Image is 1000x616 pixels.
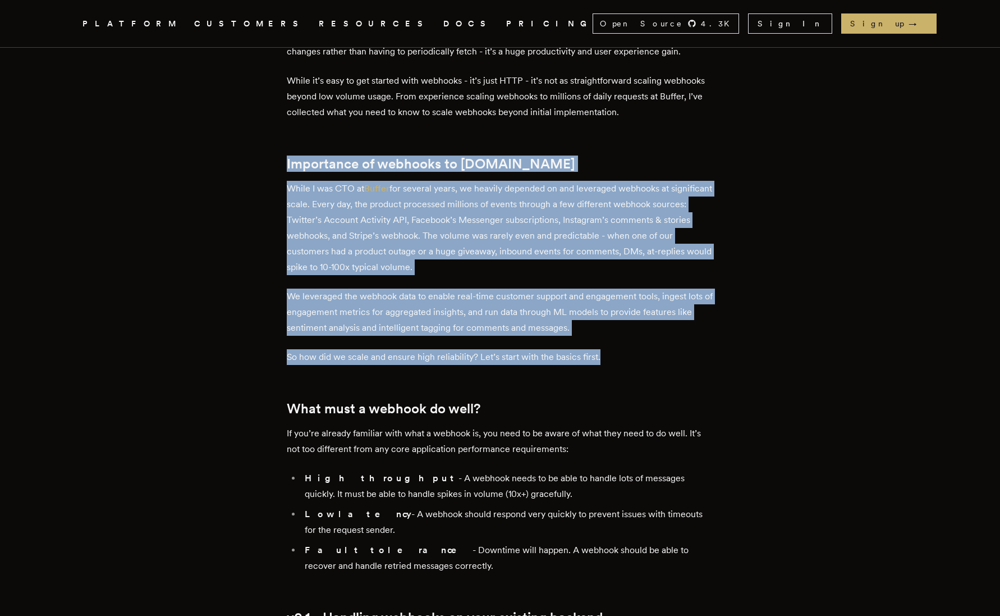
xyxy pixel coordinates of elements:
li: - A webhook needs to be able to handle lots of messages quickly. It must be able to handle spikes... [301,471,713,502]
strong: Fault tolerance [305,545,473,555]
h2: What must a webhook do well? [287,401,713,417]
span: 4.3 K [701,18,736,29]
a: Sign up [841,13,937,34]
p: So how did we scale and ensure high reliability? Let’s start with the basics first. [287,349,713,365]
a: DOCS [443,17,493,31]
button: RESOURCES [319,17,430,31]
li: - A webhook should respond very quickly to prevent issues with timeouts for the request sender. [301,507,713,538]
li: - Downtime will happen. A webhook should be able to recover and handle retried messages correctly. [301,542,713,574]
a: Sign In [748,13,832,34]
strong: High throughput [305,473,458,483]
strong: Low latency [305,509,411,519]
span: → [909,18,928,29]
a: CUSTOMERS [194,17,305,31]
p: While it’s easy to get started with webhooks - it’s just HTTP - it’s not as straightforward scali... [287,73,713,120]
span: Open Source [600,18,683,29]
button: PLATFORM [82,17,181,31]
p: We leveraged the webhook data to enable real-time customer support and engagement tools, ingest l... [287,289,713,336]
a: PRICING [506,17,593,31]
p: If you’re already familiar with what a webhook is, you need to be aware of what they need to do w... [287,426,713,457]
p: While I was CTO at for several years, we heavily depended on and leveraged webhooks at significan... [287,181,713,275]
h2: Importance of webhooks to [DOMAIN_NAME] [287,156,713,172]
a: Buffer [364,183,389,194]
